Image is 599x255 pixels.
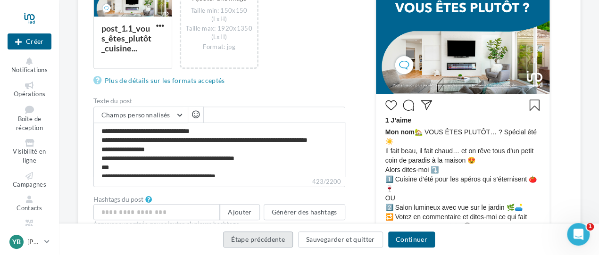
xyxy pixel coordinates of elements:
[8,80,51,100] a: Opérations
[586,223,594,230] span: 1
[8,56,51,76] button: Notifications
[93,98,345,104] label: Texte du post
[8,33,51,49] button: Créer
[220,204,259,220] button: Ajouter
[8,137,51,166] a: Visibilité en ligne
[567,223,590,246] iframe: Intercom live chat
[12,237,21,247] span: YB
[13,181,46,188] span: Campagnes
[298,231,383,247] button: Sauvegarder et quitter
[264,204,345,220] button: Générer des hashtags
[27,237,41,247] p: [PERSON_NAME]
[8,33,51,49] div: Nouvelle campagne
[388,231,435,247] button: Continuer
[421,99,432,111] svg: Partager la publication
[93,220,345,229] div: Appuyer sur entrée pour ajouter plusieurs hashtags
[101,111,170,119] span: Champs personnalisés
[13,148,46,165] span: Visibilité en ligne
[101,23,151,53] div: post_1.1_vous_êtes_plutôt_cuisine...
[8,194,51,214] a: Contacts
[93,75,229,86] a: Plus de détails sur les formats acceptés
[223,231,293,247] button: Étape précédente
[17,204,42,212] span: Contacts
[8,103,51,133] a: Boîte de réception
[8,170,51,190] a: Campagnes
[385,99,397,111] svg: J’aime
[385,128,415,136] span: Mon nom
[93,177,345,187] label: 423/2200
[385,115,540,127] div: 1 J’aime
[529,99,540,111] svg: Enregistrer
[403,99,414,111] svg: Commenter
[14,90,45,98] span: Opérations
[8,218,51,238] a: Médiathèque
[385,127,540,231] span: 🏡 VOUS ÊTES PLUTÔT… ? Spécial été ☀️ Il fait beau, il fait chaud… et on rêve tous d’un petit coin...
[94,107,188,123] button: Champs personnalisés
[16,115,43,132] span: Boîte de réception
[8,233,51,251] a: YB [PERSON_NAME]
[11,66,48,74] span: Notifications
[93,196,143,203] label: Hashtags du post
